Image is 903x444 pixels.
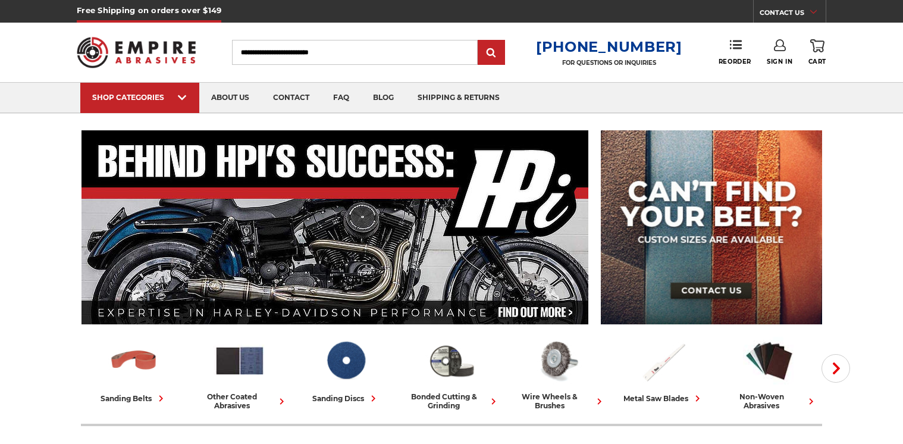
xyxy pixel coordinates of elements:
a: about us [199,83,261,113]
a: sanding belts [86,335,182,405]
button: Next [822,354,850,383]
span: Cart [808,58,826,65]
img: Non-woven Abrasives [743,335,795,386]
a: blog [361,83,406,113]
a: contact [261,83,321,113]
img: Metal Saw Blades [637,335,689,386]
a: wire wheels & brushes [509,335,606,410]
a: bonded cutting & grinding [403,335,500,410]
div: non-woven abrasives [721,392,817,410]
img: Banner for an interview featuring Horsepower Inc who makes Harley performance upgrades featured o... [81,130,589,324]
img: Other Coated Abrasives [214,335,266,386]
a: other coated abrasives [192,335,288,410]
span: Reorder [719,58,751,65]
img: Wire Wheels & Brushes [531,335,584,386]
a: Reorder [719,39,751,65]
a: [PHONE_NUMBER] [536,38,682,55]
img: Sanding Discs [319,335,372,386]
a: metal saw blades [615,335,711,405]
a: sanding discs [297,335,394,405]
a: CONTACT US [760,6,826,23]
a: non-woven abrasives [721,335,817,410]
img: Empire Abrasives [77,29,196,76]
div: sanding discs [312,392,380,405]
div: metal saw blades [623,392,704,405]
a: faq [321,83,361,113]
div: bonded cutting & grinding [403,392,500,410]
p: FOR QUESTIONS OR INQUIRIES [536,59,682,67]
div: SHOP CATEGORIES [92,93,187,102]
img: promo banner for custom belts. [601,130,822,324]
div: wire wheels & brushes [509,392,606,410]
a: shipping & returns [406,83,512,113]
div: sanding belts [101,392,167,405]
input: Submit [479,41,503,65]
div: other coated abrasives [192,392,288,410]
img: Bonded Cutting & Grinding [425,335,478,386]
span: Sign In [767,58,792,65]
a: Cart [808,39,826,65]
img: Sanding Belts [108,335,160,386]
